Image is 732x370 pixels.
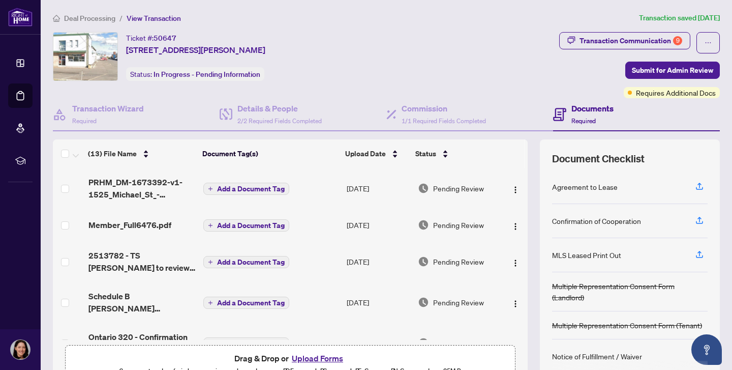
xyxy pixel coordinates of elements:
span: 2513782 - TS [PERSON_NAME] to review EXECUTED.pdf [88,249,195,274]
span: PRHM_DM-1673392-v1-1525_Michael_St_-_Cert_of_Incorporation_May_26-15.PDF [88,176,195,201]
img: Logo [511,222,520,231]
img: Document Status [418,219,429,231]
td: [DATE] [343,282,414,323]
span: Deal Processing [64,14,115,23]
span: Add a Document Tag [217,185,285,192]
button: Upload Forms [289,352,346,365]
span: Requires Additional Docs [636,87,716,98]
button: Add a Document Tag [203,219,289,232]
span: (13) File Name [88,148,137,159]
span: 2/2 Required Fields Completed [237,117,322,125]
h4: Documents [571,102,614,115]
div: 9 [673,36,682,45]
img: Document Status [418,297,429,308]
th: Upload Date [341,139,412,168]
button: Add a Document Tag [203,219,289,232]
span: plus [208,300,213,305]
button: Logo [507,253,524,270]
span: 50647 [154,34,176,43]
span: Required [571,117,596,125]
td: [DATE] [343,241,414,282]
span: plus [208,223,213,228]
span: plus [208,260,213,265]
div: Transaction Communication [579,33,682,49]
div: Agreement to Lease [552,181,618,192]
button: Add a Document Tag [203,256,289,268]
li: / [119,12,123,24]
span: Status [415,148,436,159]
span: home [53,15,60,22]
img: logo [8,8,33,26]
img: Document Status [418,337,429,349]
div: Multiple Representation Consent Form (Tenant) [552,320,702,331]
button: Logo [507,217,524,233]
h4: Transaction Wizard [72,102,144,115]
button: Add a Document Tag [203,337,289,350]
span: Pending Review [433,183,484,194]
span: In Progress - Pending Information [154,70,260,79]
span: Pending Review [433,256,484,267]
button: Add a Document Tag [203,255,289,269]
td: [DATE] [343,209,414,241]
span: Drag & Drop or [234,352,346,365]
th: Document Tag(s) [198,139,341,168]
img: Profile Icon [11,340,30,359]
span: Pending Review [433,297,484,308]
button: Open asap [691,334,722,365]
img: Document Status [418,183,429,194]
span: Add a Document Tag [217,340,285,347]
button: Add a Document Tag [203,337,289,350]
img: Logo [511,259,520,267]
img: Logo [511,186,520,194]
div: Confirmation of Cooperation [552,215,641,226]
th: Status [411,139,500,168]
span: Ontario 320 - Confirmation of Co-operation and Representation 2 EXECUTED EXECUTED EXECUTED.pdf [88,331,195,355]
span: [STREET_ADDRESS][PERSON_NAME] [126,44,265,56]
button: Transaction Communication9 [559,32,690,49]
h4: Commission [402,102,486,115]
td: [DATE] [343,323,414,363]
span: Pending Review [433,337,484,349]
span: ellipsis [705,39,712,46]
span: Upload Date [345,148,386,159]
button: Add a Document Tag [203,297,289,309]
span: 1/1 Required Fields Completed [402,117,486,125]
span: Schedule B [PERSON_NAME] EXECUTED EXECUTED EXECUTED.pdf [88,290,195,315]
img: IMG-X12223298_1.jpg [53,33,117,80]
h4: Details & People [237,102,322,115]
span: View Transaction [127,14,181,23]
td: [DATE] [343,168,414,209]
div: MLS Leased Print Out [552,249,621,261]
span: Add a Document Tag [217,222,285,229]
span: plus [208,186,213,191]
span: Add a Document Tag [217,259,285,266]
div: Notice of Fulfillment / Waiver [552,351,642,362]
span: Required [72,117,97,125]
div: Ticket #: [126,32,176,44]
button: Logo [507,294,524,310]
button: Submit for Admin Review [625,62,720,79]
div: Status: [126,67,264,81]
span: Document Checklist [552,152,645,166]
button: Add a Document Tag [203,182,289,195]
div: Multiple Representation Consent Form (Landlord) [552,280,708,303]
article: Transaction saved [DATE] [639,12,720,24]
button: Add a Document Tag [203,183,289,195]
img: Logo [511,300,520,308]
button: Logo [507,335,524,351]
th: (13) File Name [84,139,198,168]
button: Logo [507,180,524,196]
span: Submit for Admin Review [632,62,713,78]
span: Pending Review [433,219,484,231]
span: Add a Document Tag [217,299,285,306]
img: Document Status [418,256,429,267]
